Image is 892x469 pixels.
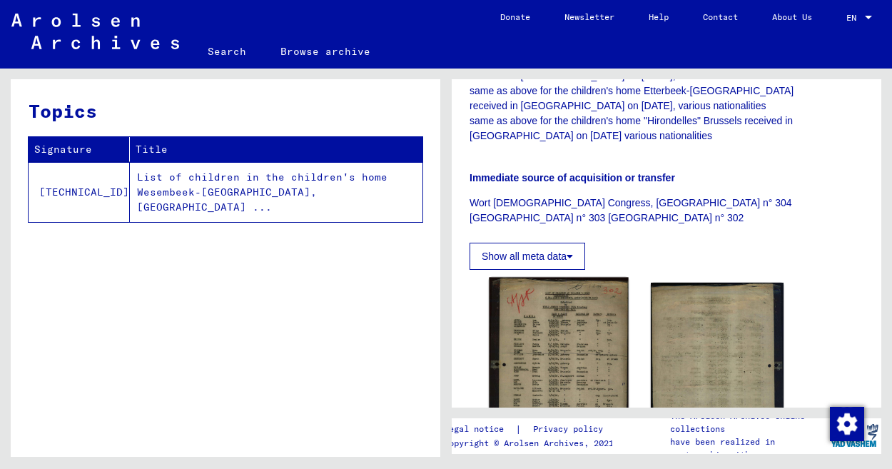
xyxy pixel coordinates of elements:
h3: Topics [29,97,422,125]
th: Title [130,137,422,162]
p: The Arolsen Archives online collections [670,410,828,435]
b: Immediate source of acquisition or transfer [470,172,675,183]
th: Signature [29,137,130,162]
span: EN [846,13,862,23]
a: Browse archive [263,34,387,69]
td: [TECHNICAL_ID] [29,162,130,222]
a: Legal notice [444,422,515,437]
a: Privacy policy [522,422,620,437]
button: Show all meta data [470,243,585,270]
img: Arolsen_neg.svg [11,14,179,49]
img: Change consent [830,407,864,441]
img: yv_logo.png [828,418,881,453]
p: Wort [DEMOGRAPHIC_DATA] Congress, [GEOGRAPHIC_DATA] n° 304 [GEOGRAPHIC_DATA] n° 303 [GEOGRAPHIC_D... [470,196,863,226]
p: Copyright © Arolsen Archives, 2021 [444,437,620,450]
a: Search [191,34,263,69]
p: List of children in the children's home Wesembeek-[GEOGRAPHIC_DATA], [GEOGRAPHIC_DATA] received i... [470,39,863,143]
td: List of children in the children's home Wesembeek-[GEOGRAPHIC_DATA], [GEOGRAPHIC_DATA] ... [130,162,422,222]
p: have been realized in partnership with [670,435,828,461]
div: | [444,422,620,437]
